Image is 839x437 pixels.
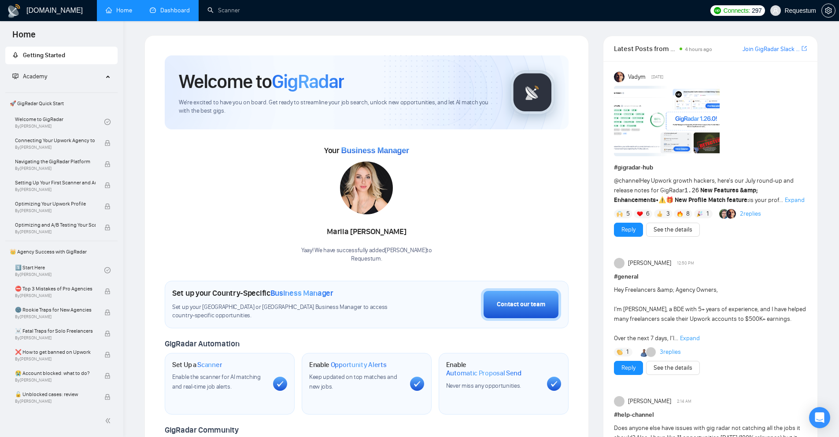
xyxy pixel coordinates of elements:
span: ⛔ Top 3 Mistakes of Pro Agencies [15,284,96,293]
span: Expand [680,334,700,342]
span: GigRadar Automation [165,339,239,349]
img: ❤️ [637,211,643,217]
span: check-circle [104,267,111,273]
h1: Set up your Country-Specific [172,288,333,298]
a: homeHome [106,7,132,14]
span: Academy [12,73,47,80]
span: lock [104,182,111,188]
img: 👍 [657,211,663,217]
span: Automatic Proposal Send [446,369,521,378]
span: By [PERSON_NAME] [15,335,96,341]
button: See the details [646,223,700,237]
span: 6 [646,209,650,218]
span: ❌ How to get banned on Upwork [15,348,96,356]
img: 👏 [617,349,623,355]
span: [DATE] [651,73,663,81]
span: fund-projection-screen [12,73,18,79]
a: 1️⃣ Start HereBy[PERSON_NAME] [15,261,104,280]
h1: # help-channel [614,410,807,420]
li: Getting Started [5,47,118,64]
a: searchScanner [207,7,240,14]
a: Join GigRadar Slack Community [743,44,800,54]
h1: Welcome to [179,70,344,93]
span: Hey Freelancers &amp; Agency Owners, I’m [PERSON_NAME], a BDE with 5+ years of experience, and I ... [614,286,806,342]
span: lock [104,352,111,358]
span: Academy [23,73,47,80]
p: Requestum . [301,255,432,263]
span: Expand [785,196,805,204]
a: See the details [654,363,692,373]
span: Home [5,28,43,47]
span: 🚀 GigRadar Quick Start [6,95,117,112]
h1: # general [614,272,807,282]
span: 🌚 Rookie Traps for New Agencies [15,305,96,314]
span: Connecting Your Upwork Agency to GigRadar [15,136,96,145]
img: upwork-logo.png [714,7,721,14]
img: Vadym [614,72,625,82]
a: Welcome to GigRadarBy[PERSON_NAME] [15,112,104,132]
span: Vadym [628,72,646,82]
span: Set up your [GEOGRAPHIC_DATA] or [GEOGRAPHIC_DATA] Business Manager to access country-specific op... [172,303,406,320]
span: Latest Posts from the GigRadar Community [614,43,677,54]
span: lock [104,394,111,400]
img: logo [7,4,21,18]
span: lock [104,140,111,146]
span: Enable the scanner for AI matching and real-time job alerts. [172,373,261,390]
span: Your [324,146,409,155]
div: Open Intercom Messenger [809,407,830,428]
span: ☠️ Fatal Traps for Solo Freelancers [15,327,96,335]
span: Scanner [197,360,222,369]
span: Never miss any opportunities. [446,382,521,389]
span: By [PERSON_NAME] [15,166,96,171]
div: Mariia [PERSON_NAME] [301,224,432,239]
div: Yaay! We have successfully added [PERSON_NAME] to [301,246,432,263]
h1: Set Up a [172,360,222,369]
span: By [PERSON_NAME] [15,208,96,213]
img: gigradar-logo.png [510,70,554,114]
span: [PERSON_NAME] [628,258,671,268]
a: 3replies [660,348,681,356]
span: ⚠️ [658,196,666,204]
span: lock [104,309,111,316]
img: 1686131568108-42.jpg [340,162,393,214]
a: 2replies [740,209,761,218]
span: Business Manager [270,288,333,298]
button: setting [821,4,835,18]
a: setting [821,7,835,14]
h1: Enable [446,360,540,378]
span: GigRadar [272,70,344,93]
span: 5 [626,209,630,218]
a: Reply [621,363,636,373]
a: See the details [654,225,692,235]
span: By [PERSON_NAME] [15,145,96,150]
span: 😭 Account blocked: what to do? [15,369,96,378]
span: 🎁 [666,196,673,204]
span: lock [104,203,111,209]
span: Keep updated on top matches and new jobs. [309,373,397,390]
span: 1 [706,209,709,218]
span: GigRadar Community [165,425,239,435]
span: We're excited to have you on board. Get ready to streamline your job search, unlock new opportuni... [179,99,496,115]
span: rocket [12,52,18,58]
span: 297 [752,6,761,15]
span: 4 hours ago [685,46,712,52]
span: lock [104,161,111,167]
span: By [PERSON_NAME] [15,293,96,298]
span: [PERSON_NAME] [628,397,671,406]
span: user [772,7,779,14]
button: See the details [646,361,700,375]
span: @channel [614,177,640,184]
span: 👑 Agency Success with GigRadar [6,243,117,261]
span: Getting Started [23,51,65,59]
div: Contact our team [497,300,545,309]
span: 3 [666,209,670,218]
span: 🔓 Unblocked cases: review [15,390,96,399]
button: Contact our team [481,288,561,321]
img: F09AC4U7ATU-image.png [614,86,720,156]
span: Hey Upwork growth hackers, here's our July round-up and release notes for GigRadar • is your prof... [614,177,794,204]
strong: New Profile Match feature: [675,196,749,204]
span: 2:14 AM [677,397,691,405]
code: 1.26 [684,187,699,194]
span: check-circle [104,119,111,125]
span: setting [822,7,835,14]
